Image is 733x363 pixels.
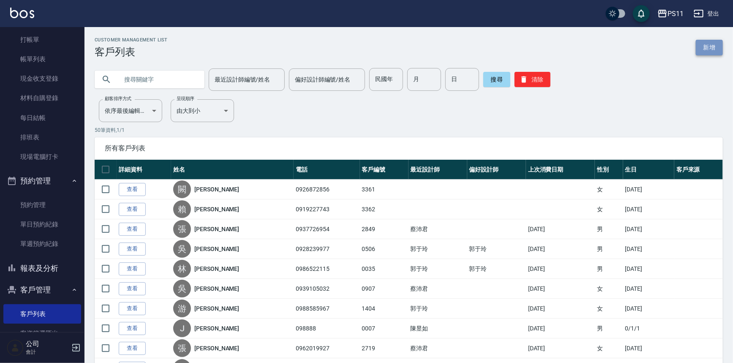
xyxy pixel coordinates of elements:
[26,348,69,356] p: 會計
[3,195,81,215] a: 預約管理
[26,340,69,348] h5: 公司
[595,259,623,279] td: 男
[105,96,131,102] label: 顧客排序方式
[623,199,674,219] td: [DATE]
[117,160,171,180] th: 詳細資料
[690,6,723,22] button: 登出
[360,279,409,299] td: 0907
[294,180,360,199] td: 0926872856
[173,180,191,198] div: 闕
[623,219,674,239] td: [DATE]
[595,160,623,180] th: 性別
[119,183,146,196] a: 查看
[409,219,467,239] td: 蔡沛君
[173,280,191,297] div: 吳
[294,299,360,319] td: 0988585967
[173,200,191,218] div: 賴
[3,147,81,166] a: 現場電腦打卡
[623,239,674,259] td: [DATE]
[194,205,239,213] a: [PERSON_NAME]
[467,160,526,180] th: 偏好設計師
[526,259,595,279] td: [DATE]
[118,68,198,91] input: 搜尋關鍵字
[3,30,81,49] a: 打帳單
[623,279,674,299] td: [DATE]
[526,299,595,319] td: [DATE]
[173,319,191,337] div: J
[668,8,684,19] div: PS11
[194,265,239,273] a: [PERSON_NAME]
[3,128,81,147] a: 排班表
[633,5,650,22] button: save
[623,160,674,180] th: 生日
[95,46,168,58] h3: 客戶列表
[409,338,467,358] td: 蔡沛君
[409,160,467,180] th: 最近設計師
[3,215,81,234] a: 單日預約紀錄
[409,319,467,338] td: 陳昱如
[483,72,510,87] button: 搜尋
[99,99,162,122] div: 依序最後編輯時間
[360,180,409,199] td: 3361
[595,319,623,338] td: 男
[3,69,81,88] a: 現金收支登錄
[294,219,360,239] td: 0937726954
[173,240,191,258] div: 吳
[105,144,713,153] span: 所有客戶列表
[360,338,409,358] td: 2719
[467,259,526,279] td: 郭于玲
[360,160,409,180] th: 客戶編號
[360,319,409,338] td: 0007
[409,239,467,259] td: 郭于玲
[294,259,360,279] td: 0986522115
[294,338,360,358] td: 0962019927
[595,338,623,358] td: 女
[171,160,294,180] th: 姓名
[194,284,239,293] a: [PERSON_NAME]
[3,170,81,192] button: 預約管理
[119,322,146,335] a: 查看
[595,219,623,239] td: 男
[294,319,360,338] td: 098888
[119,302,146,315] a: 查看
[360,219,409,239] td: 2849
[409,279,467,299] td: 蔡沛君
[294,279,360,299] td: 0939105032
[654,5,687,22] button: PS11
[194,344,239,352] a: [PERSON_NAME]
[3,324,81,343] a: 客資篩選匯出
[526,219,595,239] td: [DATE]
[526,239,595,259] td: [DATE]
[119,342,146,355] a: 查看
[3,279,81,301] button: 客戶管理
[623,259,674,279] td: [DATE]
[3,257,81,279] button: 報表及分析
[360,199,409,219] td: 3362
[623,299,674,319] td: [DATE]
[194,245,239,253] a: [PERSON_NAME]
[526,319,595,338] td: [DATE]
[173,339,191,357] div: 張
[595,180,623,199] td: 女
[526,160,595,180] th: 上次消費日期
[10,8,34,18] img: Logo
[623,180,674,199] td: [DATE]
[360,299,409,319] td: 1404
[3,234,81,254] a: 單週預約紀錄
[3,49,81,69] a: 帳單列表
[467,239,526,259] td: 郭于玲
[409,259,467,279] td: 郭于玲
[194,304,239,313] a: [PERSON_NAME]
[173,260,191,278] div: 林
[177,96,194,102] label: 呈現順序
[595,199,623,219] td: 女
[95,126,723,134] p: 50 筆資料, 1 / 1
[515,72,550,87] button: 清除
[119,243,146,256] a: 查看
[623,319,674,338] td: 0/1/1
[119,203,146,216] a: 查看
[623,338,674,358] td: [DATE]
[3,304,81,324] a: 客戶列表
[171,99,234,122] div: 由大到小
[294,239,360,259] td: 0928239977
